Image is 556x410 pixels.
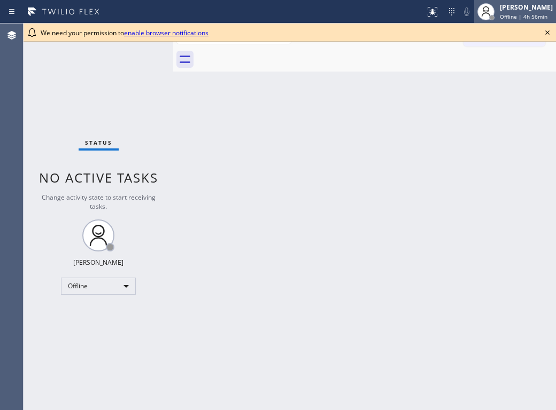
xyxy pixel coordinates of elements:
button: Mute [459,4,474,19]
span: Change activity state to start receiving tasks. [42,193,156,211]
div: [PERSON_NAME] [73,258,123,267]
span: Status [85,139,112,146]
span: We need your permission to [41,28,208,37]
span: Offline | 4h 56min [500,13,547,20]
a: enable browser notifications [124,28,208,37]
div: Offline [61,278,136,295]
div: [PERSON_NAME] [500,3,553,12]
span: No active tasks [39,169,158,186]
